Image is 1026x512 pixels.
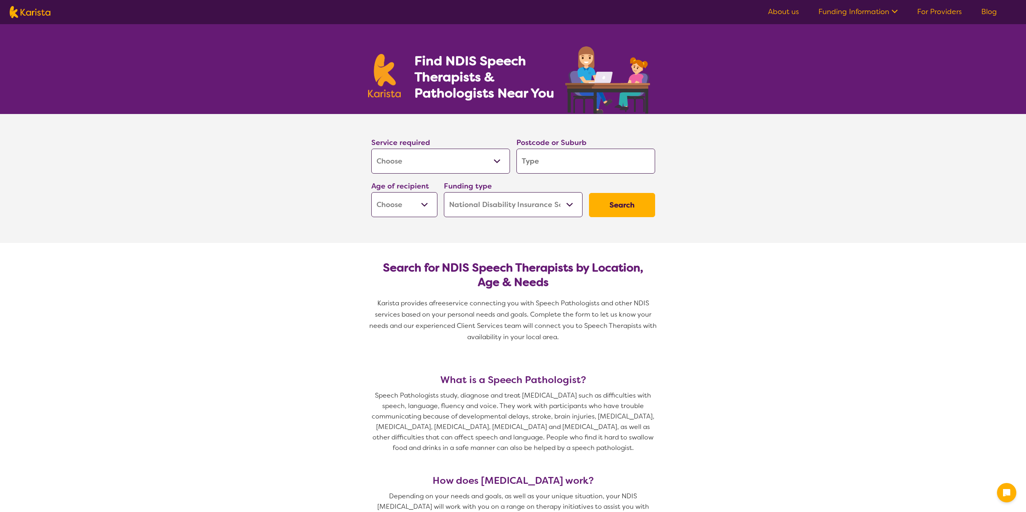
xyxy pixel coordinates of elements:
a: Funding Information [818,7,898,17]
h3: How does [MEDICAL_DATA] work? [368,475,658,486]
button: Search [589,193,655,217]
img: Karista logo [10,6,50,18]
h3: What is a Speech Pathologist? [368,374,658,386]
img: speech-therapy [559,44,658,114]
h1: Find NDIS Speech Therapists & Pathologists Near You [414,53,564,101]
label: Funding type [444,181,492,191]
p: Speech Pathologists study, diagnose and treat [MEDICAL_DATA] such as difficulties with speech, la... [368,390,658,453]
h2: Search for NDIS Speech Therapists by Location, Age & Needs [378,261,649,290]
span: Karista provides a [377,299,433,307]
img: Karista logo [368,54,401,97]
label: Postcode or Suburb [516,138,587,147]
label: Service required [371,138,430,147]
a: For Providers [917,7,962,17]
span: free [433,299,446,307]
label: Age of recipient [371,181,429,191]
a: Blog [981,7,997,17]
a: About us [768,7,799,17]
input: Type [516,149,655,174]
span: service connecting you with Speech Pathologists and other NDIS services based on your personal ne... [369,299,658,341]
